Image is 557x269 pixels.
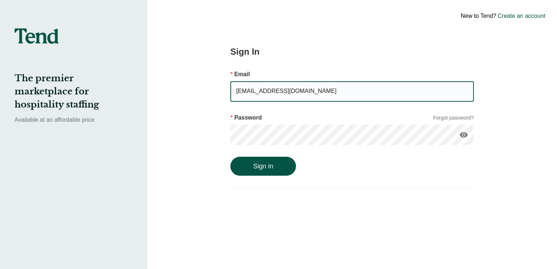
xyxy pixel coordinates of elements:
button: Sign in [230,157,296,176]
p: Password [230,113,262,122]
p: Available at an affordable price [15,116,133,124]
p: Email [230,70,474,79]
img: tend-logo [15,28,59,44]
a: Create an account [498,12,545,20]
h2: The premier marketplace for hospitality staffing [15,72,133,111]
i: visibility [459,130,468,139]
h2: Sign In [230,45,474,58]
a: Forgot password? [433,114,474,122]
